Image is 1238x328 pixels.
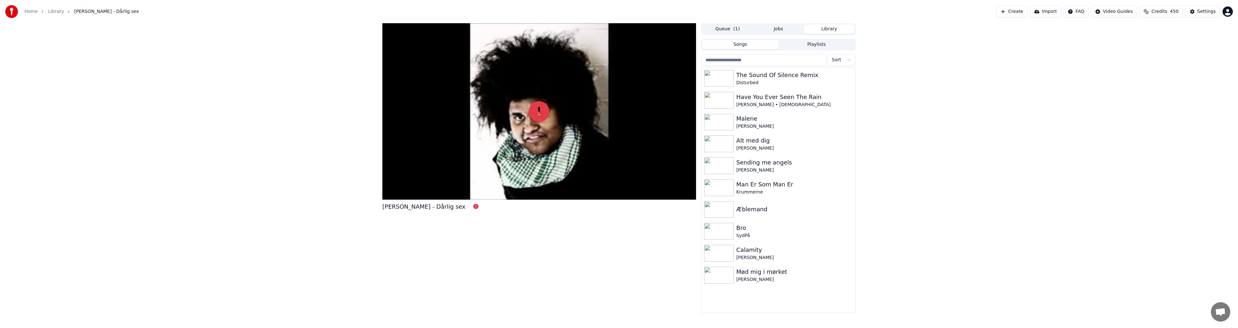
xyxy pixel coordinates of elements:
button: Queue [702,25,753,34]
button: Video Guides [1091,6,1137,17]
button: Library [804,25,855,34]
div: [PERSON_NAME] [736,254,853,261]
button: Import [1030,6,1061,17]
div: Disturbed [736,80,853,86]
span: [PERSON_NAME] - Dårlig sex [74,8,139,15]
span: Credits [1151,8,1167,15]
button: Create [996,6,1027,17]
span: 450 [1170,8,1179,15]
button: Settings [1185,6,1220,17]
div: Calamity [736,245,853,254]
a: Library [48,8,64,15]
div: Krummerne [736,189,853,195]
div: [PERSON_NAME] [736,276,853,283]
div: [PERSON_NAME] [736,145,853,152]
nav: breadcrumb [25,8,139,15]
div: Man Er Som Man Er [736,180,853,189]
button: FAQ [1064,6,1088,17]
div: Mød mig i mørket [736,267,853,276]
div: [PERSON_NAME] [736,167,853,174]
div: SydPå [736,233,853,239]
div: Malene [736,114,853,123]
span: ( 1 ) [733,26,740,32]
div: Bro [736,224,853,233]
div: Æblemand [736,205,853,214]
button: Playlists [778,40,855,49]
a: Home [25,8,38,15]
div: [PERSON_NAME] - Dårlig sex [382,202,466,211]
div: Have You Ever Seen The Rain [736,93,853,102]
div: The Sound Of Silence Remix [736,71,853,80]
div: [PERSON_NAME] • [DEMOGRAPHIC_DATA] [736,102,853,108]
div: Settings [1197,8,1216,15]
img: youka [5,5,18,18]
div: Alt med dig [736,136,853,145]
button: Songs [702,40,779,49]
div: [PERSON_NAME] [736,123,853,130]
button: Credits450 [1139,6,1183,17]
div: Sending me angels [736,158,853,167]
div: Åben chat [1211,302,1230,322]
button: Jobs [753,25,804,34]
span: Sort [832,57,841,63]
